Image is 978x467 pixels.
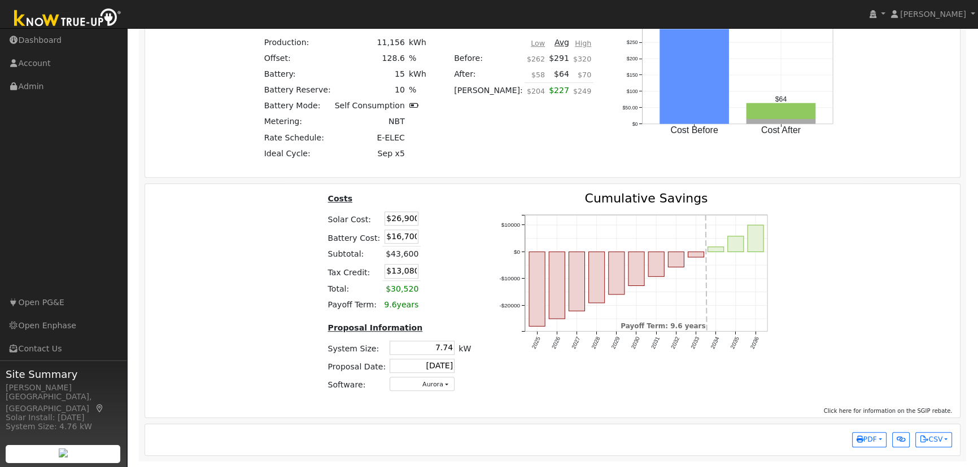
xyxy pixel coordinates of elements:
td: 11,156 [333,34,407,50]
td: $43,600 [382,246,421,262]
text: $100 [627,89,638,94]
rect: onclick="" [569,252,585,311]
text: 2031 [650,336,661,350]
span: Site Summary [6,367,121,382]
text: $0 [632,121,638,127]
td: % [407,82,428,98]
td: Self Consumption [333,98,407,114]
rect: onclick="" [669,252,684,267]
td: [PERSON_NAME]: [452,82,525,105]
text: $250 [627,39,638,45]
rect: onclick="" [609,252,625,294]
td: $227 [547,82,571,105]
text: -$10000 [499,275,520,281]
a: Map [95,404,105,413]
text: 2028 [590,336,601,350]
td: Battery: [262,66,333,82]
u: Low [531,39,545,47]
text: $291 [687,21,702,29]
text: $200 [627,56,638,61]
td: 128.6 [333,50,407,66]
td: Battery Reserve: [262,82,333,98]
td: System Size: [326,338,388,356]
td: Subtotal: [326,246,382,262]
td: years [382,297,421,312]
td: kWh [407,66,428,82]
td: $291 [547,50,571,66]
span: [PERSON_NAME] [900,10,966,19]
span: 9.6 [384,300,396,309]
rect: onclick="" [628,252,644,285]
td: Before: [452,50,525,66]
span: Sep x5 [377,149,404,158]
rect: onclick="" [746,119,816,124]
text: $64 [775,95,787,103]
td: $30,520 [382,281,421,297]
td: % [407,50,428,66]
td: Production: [262,34,333,50]
text: 2030 [630,336,641,350]
text: $10000 [501,222,521,228]
td: Rate Schedule: [262,130,333,146]
button: Generate Report Link [892,432,910,448]
td: Payoff Term: [326,297,382,312]
img: retrieve [59,448,68,457]
button: Aurora [390,377,455,391]
text: 2027 [570,336,582,350]
td: $320 [571,50,593,66]
span: Click here for information on the SGIP rebate. [824,408,953,414]
td: $249 [571,82,593,105]
img: Know True-Up [8,6,127,32]
div: [PERSON_NAME] [6,382,121,394]
u: High [575,39,591,47]
span: PDF [857,435,877,443]
rect: onclick="" [746,103,816,119]
u: Proposal Information [328,323,423,332]
rect: onclick="" [688,252,704,257]
div: [GEOGRAPHIC_DATA], [GEOGRAPHIC_DATA] [6,391,121,415]
rect: onclick="" [728,236,744,252]
text: 2029 [610,336,622,350]
button: PDF [852,432,887,448]
text: $0 [514,248,521,254]
div: System Size: 4.76 kW [6,421,121,433]
text: 2025 [531,336,542,350]
u: Costs [328,194,353,203]
td: kWh [407,34,428,50]
rect: onclick="" [660,29,729,124]
text: 2026 [551,336,562,350]
td: Metering: [262,114,333,130]
div: Solar Install: [DATE] [6,412,121,424]
td: Ideal Cycle: [262,146,333,161]
u: Avg [555,38,569,47]
td: $64 [547,66,571,82]
rect: onclick="" [708,246,724,252]
td: $204 [525,82,547,105]
td: NBT [333,114,407,130]
td: 15 [333,66,407,82]
text: -$20000 [499,302,520,308]
td: $262 [525,50,547,66]
text: 2032 [670,336,681,350]
text: 2035 [730,336,741,350]
rect: onclick="" [748,225,764,252]
td: Total: [326,281,382,297]
rect: onclick="" [529,252,545,326]
td: Software: [326,375,388,393]
text: Cost Before [670,125,718,135]
rect: onclick="" [549,252,565,319]
rect: onclick="" [649,252,665,276]
text: Cumulative Savings [585,191,708,205]
td: After: [452,66,525,82]
td: Offset: [262,50,333,66]
text: Payoff Term: 9.6 years [621,322,706,330]
td: Battery Cost: [326,228,382,246]
td: 10 [333,82,407,98]
td: E-ELEC [333,130,407,146]
text: $300 [627,23,638,29]
text: Cost After [761,125,801,135]
text: $50.00 [622,105,638,111]
text: 2034 [710,336,721,350]
text: 2033 [690,336,701,350]
td: Solar Cost: [326,210,382,228]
